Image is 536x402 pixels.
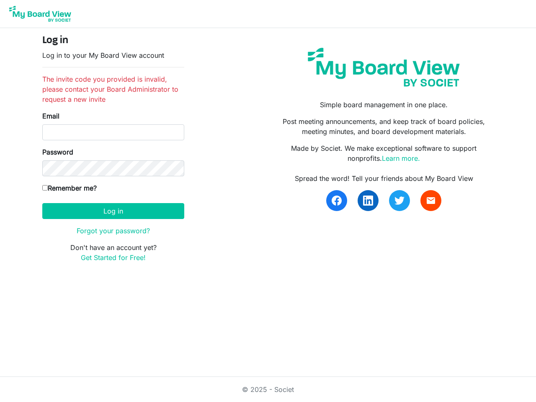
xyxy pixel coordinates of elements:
[394,196,405,206] img: twitter.svg
[426,196,436,206] span: email
[301,41,466,93] img: my-board-view-societ.svg
[274,116,494,137] p: Post meeting announcements, and keep track of board policies, meeting minutes, and board developm...
[42,183,97,193] label: Remember me?
[42,147,73,157] label: Password
[274,143,494,163] p: Made by Societ. We make exceptional software to support nonprofits.
[42,35,184,47] h4: Log in
[420,190,441,211] a: email
[42,185,48,191] input: Remember me?
[42,50,184,60] p: Log in to your My Board View account
[42,74,184,104] li: The invite code you provided is invalid, please contact your Board Administrator to request a new...
[77,227,150,235] a: Forgot your password?
[242,385,294,394] a: © 2025 - Societ
[332,196,342,206] img: facebook.svg
[7,3,74,24] img: My Board View Logo
[42,242,184,263] p: Don't have an account yet?
[363,196,373,206] img: linkedin.svg
[42,203,184,219] button: Log in
[81,253,146,262] a: Get Started for Free!
[274,173,494,183] div: Spread the word! Tell your friends about My Board View
[42,111,59,121] label: Email
[382,154,420,162] a: Learn more.
[274,100,494,110] p: Simple board management in one place.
